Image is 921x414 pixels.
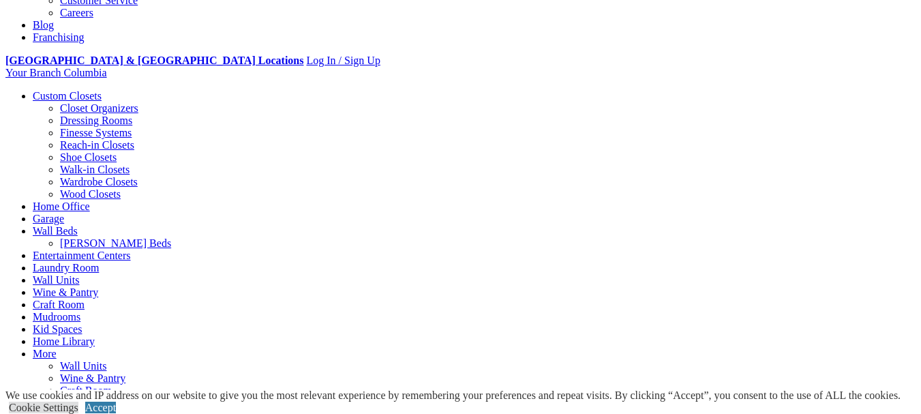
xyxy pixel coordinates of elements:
[33,225,78,237] a: Wall Beds
[60,188,121,200] a: Wood Closets
[33,19,54,31] a: Blog
[60,385,112,396] a: Craft Room
[33,213,64,224] a: Garage
[60,115,132,126] a: Dressing Rooms
[33,286,98,298] a: Wine & Pantry
[33,250,131,261] a: Entertainment Centers
[5,67,107,78] a: Your Branch Columbia
[9,402,78,413] a: Cookie Settings
[60,176,138,188] a: Wardrobe Closets
[63,67,106,78] span: Columbia
[33,31,85,43] a: Franchising
[85,402,116,413] a: Accept
[33,323,82,335] a: Kid Spaces
[60,372,125,384] a: Wine & Pantry
[60,237,171,249] a: [PERSON_NAME] Beds
[306,55,380,66] a: Log In / Sign Up
[33,348,57,359] a: More menu text will display only on big screen
[33,201,90,212] a: Home Office
[60,360,106,372] a: Wall Units
[60,102,138,114] a: Closet Organizers
[5,389,901,402] div: We use cookies and IP address on our website to give you the most relevant experience by remember...
[33,311,80,323] a: Mudrooms
[33,262,99,273] a: Laundry Room
[60,164,130,175] a: Walk-in Closets
[33,90,102,102] a: Custom Closets
[60,7,93,18] a: Careers
[5,67,61,78] span: Your Branch
[33,274,79,286] a: Wall Units
[60,127,132,138] a: Finesse Systems
[60,151,117,163] a: Shoe Closets
[60,139,134,151] a: Reach-in Closets
[33,336,95,347] a: Home Library
[33,299,85,310] a: Craft Room
[5,55,303,66] a: [GEOGRAPHIC_DATA] & [GEOGRAPHIC_DATA] Locations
